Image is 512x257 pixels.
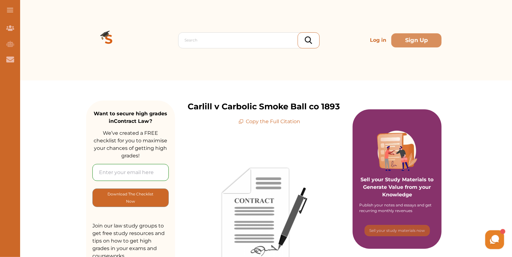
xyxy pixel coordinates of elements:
[86,18,131,63] img: Logo
[188,101,340,113] p: Carlill v Carbolic Smoke Ball co 1893
[367,34,389,46] p: Log in
[94,111,167,124] strong: Want to secure high grades in Contract Law ?
[377,131,417,171] img: Purple card image
[239,118,300,125] p: Copy the Full Citation
[360,202,435,214] div: Publish your notes and essays and get recurring monthly revenues
[92,189,169,207] button: [object Object]
[391,33,442,47] button: Sign Up
[305,36,312,44] img: search_icon
[92,164,169,181] input: Enter your email here
[369,228,425,233] p: Sell your study materials now
[94,130,167,159] span: We’ve created a FREE checklist for you to maximise your chances of getting high grades!
[361,229,506,251] iframe: HelpCrunch
[365,225,430,236] button: [object Object]
[359,158,435,199] p: Sell your Study Materials to Generate Value from your Knowledge
[105,190,156,205] p: Download The Checklist Now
